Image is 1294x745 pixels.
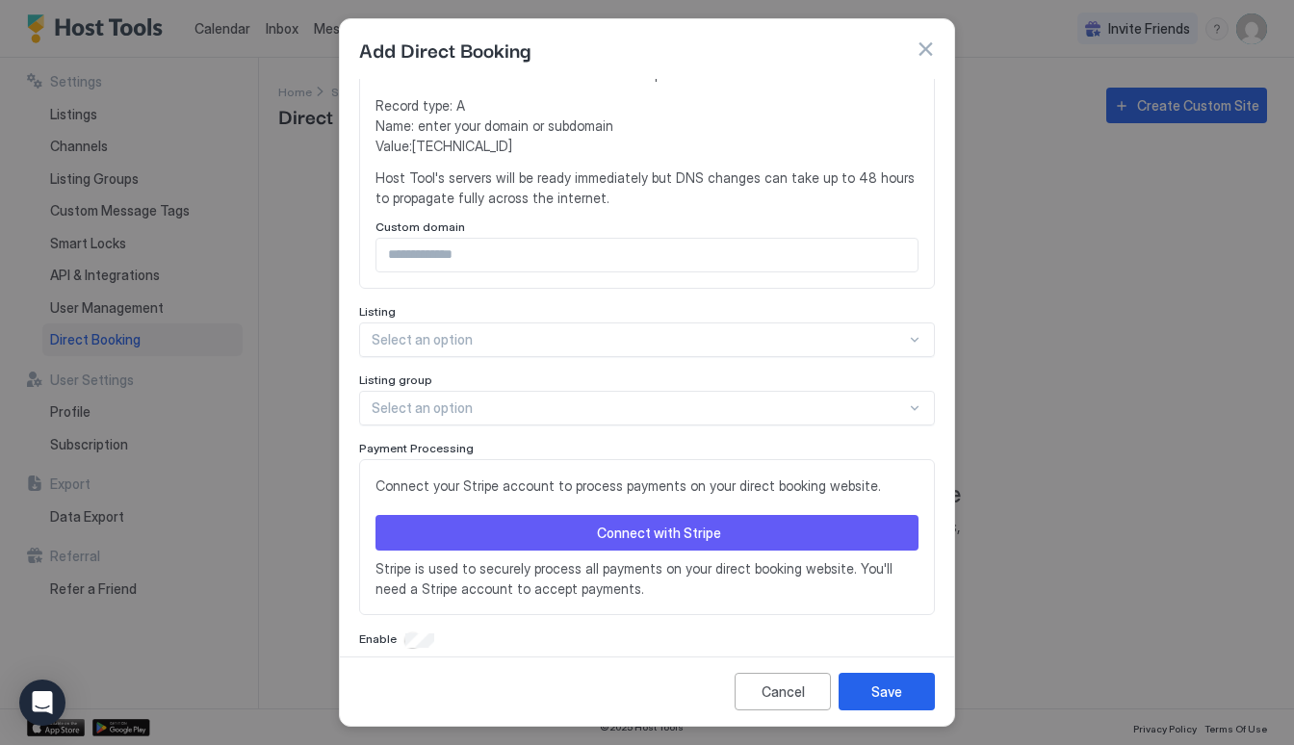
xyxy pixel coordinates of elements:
[375,515,919,551] button: Connect with Stripe
[376,239,918,271] input: Input Field
[359,441,474,455] span: Payment Processing
[375,95,919,156] span: Record type: A Name: enter your domain or subdomain Value: [TECHNICAL_ID]
[762,681,805,702] div: Cancel
[375,475,919,496] span: Connect your Stripe account to process payments on your direct booking website.
[359,372,432,387] span: Listing group
[375,167,919,208] span: Host Tool's servers will be ready immediately but DNS changes can take up to 48 hours to propagat...
[871,681,902,702] div: Save
[375,219,465,234] span: Custom domain
[359,631,397,646] span: Enable
[597,523,721,543] div: Connect with Stripe
[375,558,919,599] span: Stripe is used to securely process all payments on your direct booking website. You'll need a Str...
[359,35,531,64] span: Add Direct Booking
[735,673,831,710] button: Cancel
[19,680,65,726] div: Open Intercom Messenger
[839,673,935,710] button: Save
[359,304,396,319] span: Listing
